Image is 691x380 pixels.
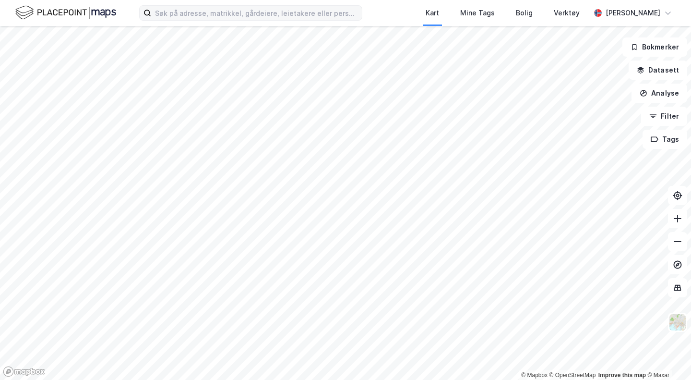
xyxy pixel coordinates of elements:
[668,313,687,331] img: Z
[3,366,45,377] a: Mapbox homepage
[521,372,548,379] a: Mapbox
[516,7,533,19] div: Bolig
[643,334,691,380] iframe: Chat Widget
[622,37,687,57] button: Bokmerker
[606,7,660,19] div: [PERSON_NAME]
[15,4,116,21] img: logo.f888ab2527a4732fd821a326f86c7f29.svg
[631,84,687,103] button: Analyse
[629,61,687,80] button: Datasett
[641,107,687,126] button: Filter
[151,6,362,20] input: Søk på adresse, matrikkel, gårdeiere, leietakere eller personer
[554,7,580,19] div: Verktøy
[426,7,439,19] div: Kart
[549,372,596,379] a: OpenStreetMap
[643,130,687,149] button: Tags
[460,7,495,19] div: Mine Tags
[598,372,646,379] a: Improve this map
[643,334,691,380] div: Kontrollprogram for chat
